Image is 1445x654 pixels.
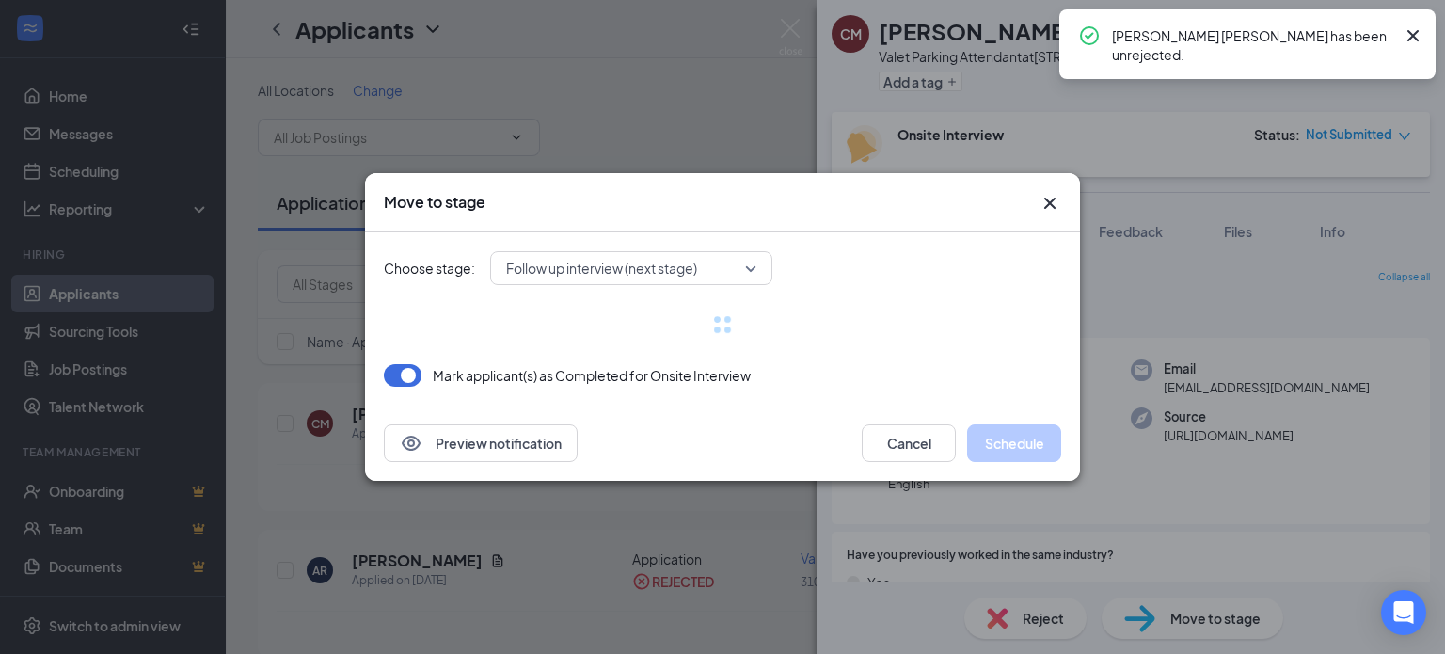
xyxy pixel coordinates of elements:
[1039,192,1061,215] svg: Cross
[967,424,1061,462] button: Schedule
[433,366,751,385] p: Mark applicant(s) as Completed for Onsite Interview
[400,432,422,455] svg: Eye
[1078,24,1101,47] svg: CheckmarkCircle
[1381,590,1426,635] div: Open Intercom Messenger
[1039,192,1061,215] button: Close
[384,258,475,279] span: Choose stage:
[506,254,697,282] span: Follow up interview (next stage)
[384,424,578,462] button: EyePreview notification
[862,424,956,462] button: Cancel
[1402,24,1424,47] svg: Cross
[1112,24,1394,64] div: [PERSON_NAME] [PERSON_NAME] has been unrejected.
[384,192,485,213] h3: Move to stage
